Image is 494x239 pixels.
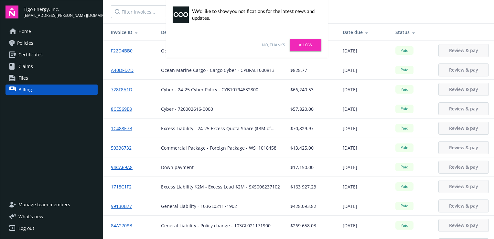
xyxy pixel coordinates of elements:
a: Policies [5,38,98,48]
div: We'd like to show you notifications for the latest news and updates. [192,8,318,21]
span: Paid [398,145,411,151]
div: General Liability - Policy change - 103GL021171900 [161,222,271,229]
span: $13,425.00 [290,144,314,151]
a: 99130B77 [111,203,137,210]
a: 8CE569E8 [111,106,137,112]
span: Billing [18,85,32,95]
span: Paid [398,106,411,112]
span: What ' s new [18,213,43,220]
span: $828.77 [290,67,307,74]
span: [EMAIL_ADDRESS][PERSON_NAME][DOMAIN_NAME] [24,13,98,18]
span: [DATE] [343,125,357,132]
button: Review & pay [438,122,489,135]
span: $163,927.23 [290,183,316,190]
div: Excess Liability - 24-25 Excess Quota Share ($3M of $8M) xs $2M - BTM2422380 [161,125,280,132]
div: Date due [343,29,385,36]
span: $17,150.00 [290,164,314,171]
a: 1C488E7B [111,125,137,132]
span: Review & pay [449,125,478,131]
span: Paid [398,203,411,209]
span: Files [18,73,28,83]
div: Ocean Marine Cargo - Cargo Cyber - CPBFAL1000813 [161,67,274,74]
span: Review & pay [449,144,478,151]
a: Billing [5,85,98,95]
button: Review & pay [438,63,489,76]
a: 94CA69A8 [111,164,138,171]
div: Down payment [161,164,194,171]
span: [DATE] [343,183,357,190]
a: 50336732 [111,144,137,151]
div: Invoice ID [111,29,151,36]
a: Files [5,73,98,83]
button: Review & pay [438,102,489,115]
span: Tigo Energy, Inc. [24,6,98,13]
span: Paid [398,48,411,53]
div: Description [161,29,280,36]
div: Cyber - 24-25 Cyber Policy - CYB10794632800 [161,86,258,93]
button: Review & pay [438,180,489,193]
a: Manage team members [5,199,98,210]
div: Cyber - 720002616-0000 [161,106,213,112]
button: What's new [5,213,54,220]
button: Tigo Energy, Inc.[EMAIL_ADDRESS][PERSON_NAME][DOMAIN_NAME] [24,6,98,18]
button: Review & pay [438,199,489,212]
span: Manage team members [18,199,70,210]
span: [DATE] [343,203,357,210]
span: Review & pay [449,67,478,73]
span: $269,658.03 [290,222,316,229]
img: navigator-logo.svg [5,6,18,18]
span: Review & pay [449,222,478,228]
input: Filter invoices... [111,5,192,18]
span: [DATE] [343,86,357,93]
button: Review & pay [438,219,489,232]
span: Claims [18,61,33,72]
a: Claims [5,61,98,72]
a: A40DFD7D [111,67,139,74]
div: General Liability - 103GL021171902 [161,203,237,210]
span: [DATE] [343,67,357,74]
button: Review & pay [438,44,489,57]
span: Paid [398,86,411,92]
a: 1718C1F2 [111,183,137,190]
span: Paid [398,184,411,189]
span: Certificates [18,50,43,60]
a: Allow [290,39,321,51]
a: 84A2708B [111,222,137,229]
button: Review & pay [438,141,489,154]
span: $57,820.00 [290,106,314,112]
div: Excess Liability $2M - Excess Lead $2M - SXS006237102 [161,183,280,190]
span: Paid [398,164,411,170]
span: Home [18,26,31,37]
button: Review & pay [438,161,489,174]
a: F22D4BB0 [111,47,138,54]
span: Paid [398,67,411,73]
span: [DATE] [343,106,357,112]
a: Home [5,26,98,37]
span: Paid [398,222,411,228]
span: Review & pay [449,203,478,209]
span: $428,093.82 [290,203,316,210]
a: Certificates [5,50,98,60]
span: [DATE] [343,164,357,171]
div: Ocean Marine Cargo - Ocean/Inland Cargo Transit - MCFAL1000813 [161,47,280,54]
a: No, thanks [262,42,285,48]
span: Policies [17,38,33,48]
span: Review & pay [449,106,478,112]
span: [DATE] [343,47,357,54]
span: Review & pay [449,164,478,170]
span: [DATE] [343,144,357,151]
div: Status [395,29,428,36]
a: 728F8A1D [111,86,137,93]
div: Log out [18,223,34,233]
span: $66,240.53 [290,86,314,93]
span: $70,829.97 [290,125,314,132]
span: Paid [398,125,411,131]
span: [DATE] [343,222,357,229]
span: Review & pay [449,86,478,92]
span: Review & pay [449,183,478,189]
button: Review & pay [438,83,489,96]
div: Commercial Package - Foreign Package - WS11018458 [161,144,276,151]
span: Review & pay [449,47,478,53]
